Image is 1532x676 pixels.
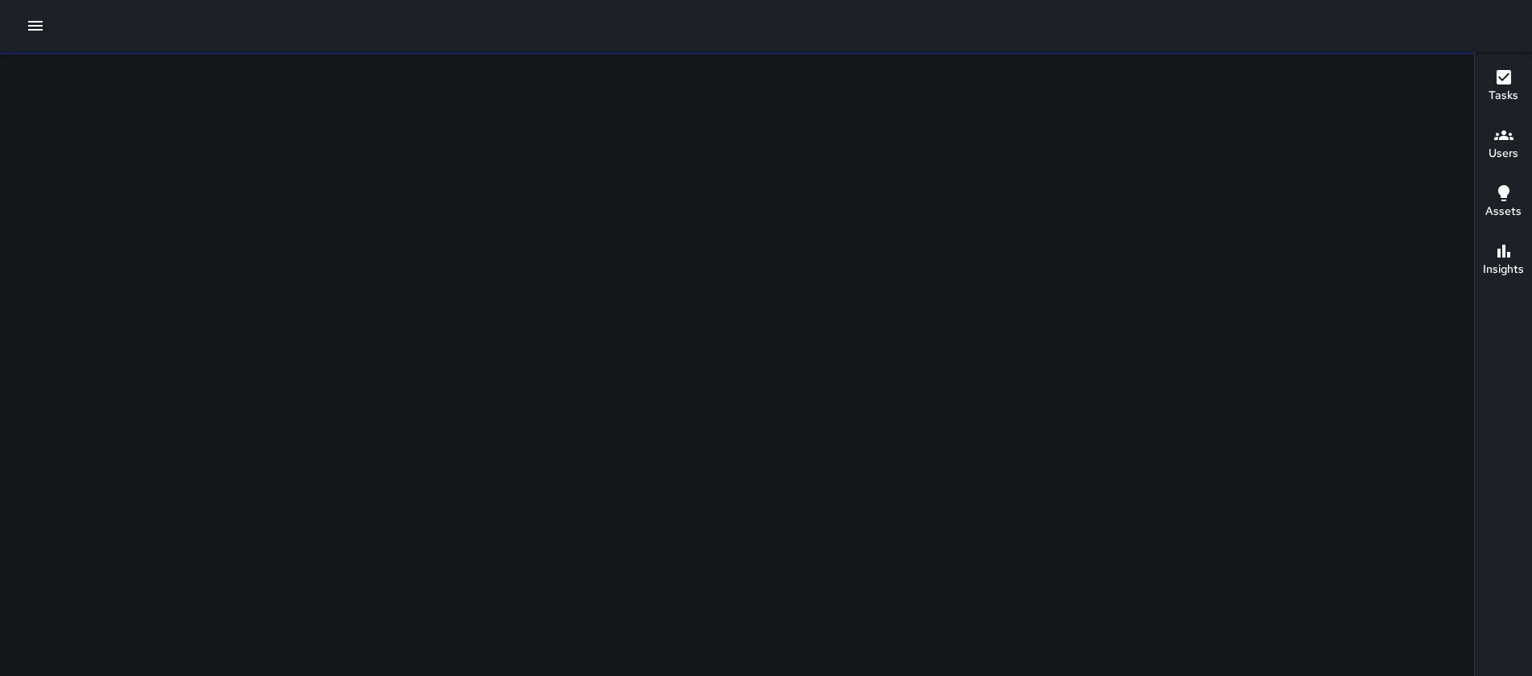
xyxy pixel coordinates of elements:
button: Assets [1475,174,1532,232]
button: Users [1475,116,1532,174]
button: Insights [1475,232,1532,290]
button: Tasks [1475,58,1532,116]
h6: Insights [1483,261,1524,278]
h6: Tasks [1489,87,1518,105]
h6: Assets [1485,203,1522,221]
h6: Users [1489,145,1518,163]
